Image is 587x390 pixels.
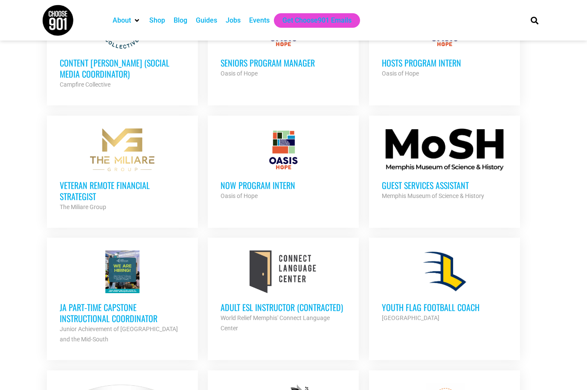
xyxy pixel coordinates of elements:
[60,204,106,210] strong: The Miliare Group
[221,314,330,332] strong: World Relief Memphis' Connect Language Center
[196,15,217,26] a: Guides
[208,238,359,346] a: Adult ESL Instructor (Contracted) World Relief Memphis' Connect Language Center
[149,15,165,26] a: Shop
[528,13,542,27] div: Search
[47,238,198,357] a: JA Part‐time Capstone Instructional Coordinator Junior Achievement of [GEOGRAPHIC_DATA] and the M...
[369,238,520,336] a: Youth Flag Football Coach [GEOGRAPHIC_DATA]
[382,314,439,321] strong: [GEOGRAPHIC_DATA]
[174,15,187,26] a: Blog
[60,81,110,88] strong: Campfire Collective
[382,180,507,191] h3: Guest Services Assistant
[208,116,359,214] a: NOW Program Intern Oasis of Hope
[382,192,484,199] strong: Memphis Museum of Science & History
[60,302,185,324] h3: JA Part‐time Capstone Instructional Coordinator
[382,302,507,313] h3: Youth Flag Football Coach
[221,180,346,191] h3: NOW Program Intern
[221,302,346,313] h3: Adult ESL Instructor (Contracted)
[226,15,241,26] a: Jobs
[221,192,258,199] strong: Oasis of Hope
[108,13,145,28] div: About
[249,15,270,26] a: Events
[382,57,507,68] h3: HOSTS Program Intern
[47,116,198,225] a: Veteran Remote Financial Strategist The Miliare Group
[60,180,185,202] h3: Veteran Remote Financial Strategist
[382,70,419,77] strong: Oasis of Hope
[221,57,346,68] h3: Seniors Program Manager
[282,15,352,26] a: Get Choose901 Emails
[108,13,516,28] nav: Main nav
[369,116,520,214] a: Guest Services Assistant Memphis Museum of Science & History
[221,70,258,77] strong: Oasis of Hope
[113,15,131,26] a: About
[60,57,185,79] h3: Content [PERSON_NAME] (Social Media Coordinator)
[60,326,178,343] strong: Junior Achievement of [GEOGRAPHIC_DATA] and the Mid-South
